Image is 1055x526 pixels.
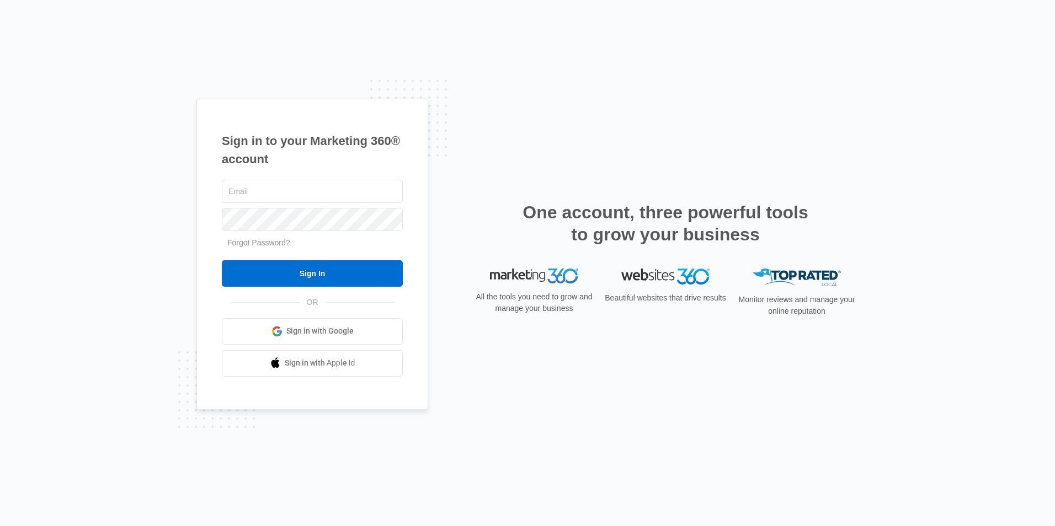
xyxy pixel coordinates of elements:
[222,318,403,345] a: Sign in with Google
[753,269,841,287] img: Top Rated Local
[222,180,403,203] input: Email
[519,201,812,245] h2: One account, three powerful tools to grow your business
[604,292,727,304] p: Beautiful websites that drive results
[735,294,859,317] p: Monitor reviews and manage your online reputation
[222,132,403,168] h1: Sign in to your Marketing 360® account
[222,260,403,287] input: Sign In
[227,238,290,247] a: Forgot Password?
[621,269,710,285] img: Websites 360
[286,325,354,337] span: Sign in with Google
[472,291,596,314] p: All the tools you need to grow and manage your business
[285,357,355,369] span: Sign in with Apple Id
[299,297,326,308] span: OR
[222,350,403,377] a: Sign in with Apple Id
[490,269,578,284] img: Marketing 360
